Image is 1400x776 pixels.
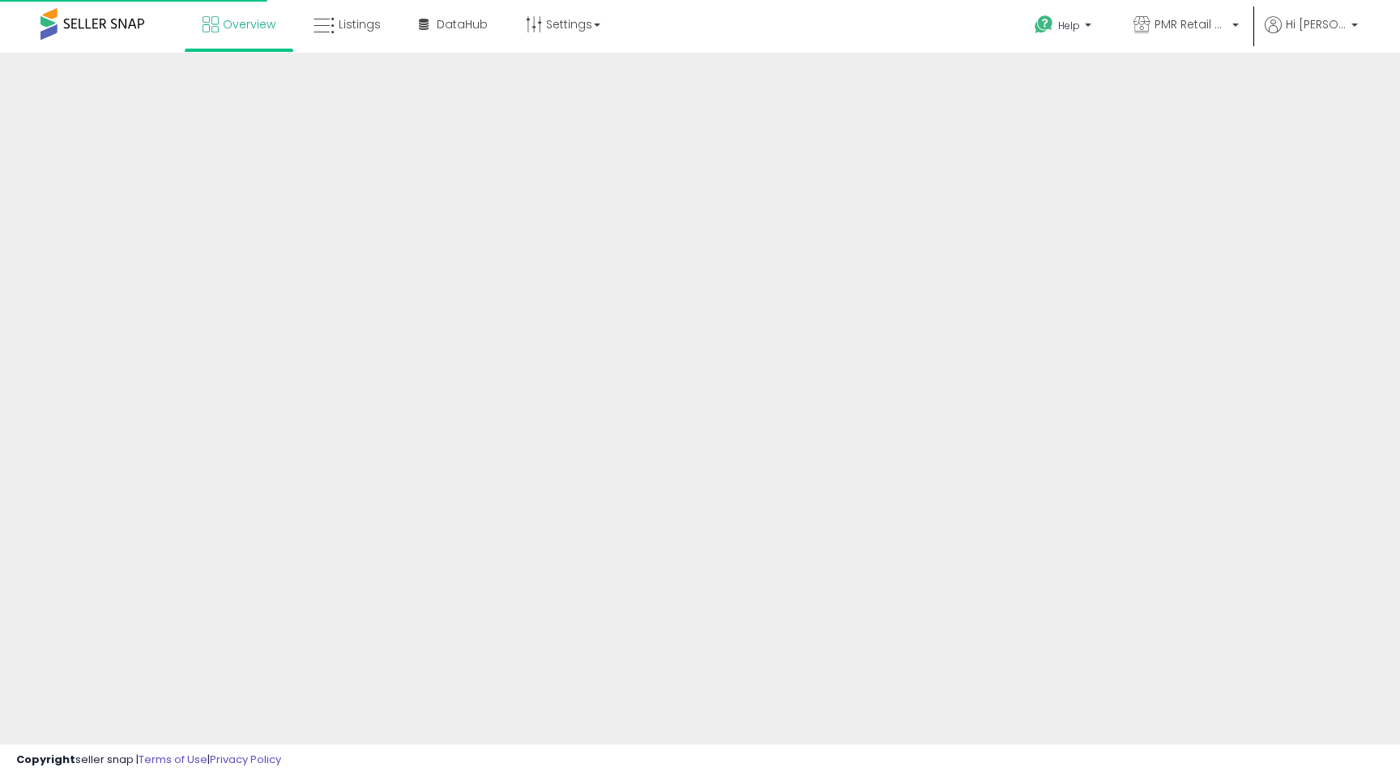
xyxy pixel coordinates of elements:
[1286,16,1347,32] span: Hi [PERSON_NAME]
[1022,2,1108,53] a: Help
[1058,19,1080,32] span: Help
[437,16,488,32] span: DataHub
[1265,16,1358,53] a: Hi [PERSON_NAME]
[1155,16,1227,32] span: PMR Retail USA LLC
[223,16,275,32] span: Overview
[339,16,381,32] span: Listings
[1034,15,1054,35] i: Get Help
